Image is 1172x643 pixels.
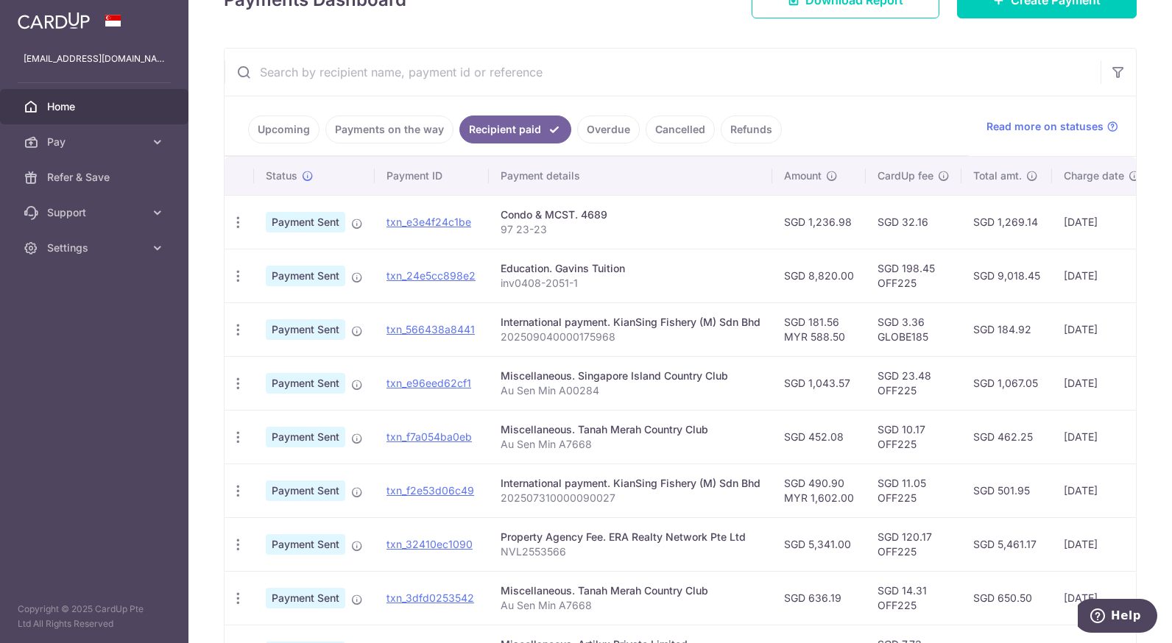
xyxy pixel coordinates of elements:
a: txn_566438a8441 [386,323,475,335]
td: SGD 462.25 [961,410,1052,463]
span: Payment Sent [266,319,345,340]
a: Overdue [577,116,640,143]
input: Search by recipient name, payment id or reference [225,49,1101,96]
div: Condo & MCST. 4689 [501,207,760,222]
span: Read more on statuses [986,119,1104,134]
td: SGD 184.92 [961,302,1052,356]
a: Refunds [721,116,782,143]
img: CardUp [18,12,90,29]
span: Pay [47,135,144,149]
a: Recipient paid [459,116,571,143]
span: Amount [784,168,822,183]
span: Home [47,99,144,114]
span: Charge date [1064,168,1124,183]
span: Payment Sent [266,373,345,394]
th: Payment details [489,157,772,195]
p: Au Sen Min A00284 [501,383,760,398]
a: txn_e96eed62cf1 [386,377,471,389]
td: [DATE] [1052,356,1152,410]
a: txn_3dfd0253542 [386,592,474,604]
td: SGD 181.56 MYR 588.50 [772,302,866,356]
td: [DATE] [1052,249,1152,302]
span: Total amt. [973,168,1022,183]
td: [DATE] [1052,463,1152,517]
td: SGD 3.36 GLOBE185 [866,302,961,356]
td: SGD 650.50 [961,571,1052,625]
td: SGD 1,236.98 [772,195,866,249]
p: inv0408-2051-1 [501,276,760,291]
td: [DATE] [1052,410,1152,463]
div: Property Agency Fee. ERA Realty Network Pte Ltd [501,530,760,544]
span: Payment Sent [266,427,345,447]
a: txn_32410ec1090 [386,538,473,550]
span: Payment Sent [266,534,345,555]
p: 202509040000175968 [501,330,760,344]
td: SGD 501.95 [961,463,1052,517]
td: [DATE] [1052,195,1152,249]
span: Settings [47,241,144,255]
td: SGD 490.90 MYR 1,602.00 [772,463,866,517]
p: NVL2553566 [501,544,760,559]
td: SGD 1,043.57 [772,356,866,410]
a: txn_24e5cc898e2 [386,269,476,282]
span: Payment Sent [266,266,345,286]
span: Refer & Save [47,170,144,185]
span: Payment Sent [266,212,345,232]
div: International payment. KianSing Fishery (M) Sdn Bhd [501,476,760,491]
span: CardUp fee [878,168,933,183]
a: Payments on the way [325,116,453,143]
a: txn_e3e4f24c1be [386,216,471,228]
span: Status [266,168,297,183]
div: Education. Gavins Tuition [501,261,760,276]
td: SGD 452.08 [772,410,866,463]
a: Upcoming [248,116,320,143]
td: SGD 14.31 OFF225 [866,571,961,625]
td: SGD 9,018.45 [961,249,1052,302]
div: Miscellaneous. Tanah Merah Country Club [501,583,760,598]
td: SGD 32.16 [866,195,961,249]
span: Payment Sent [266,480,345,501]
p: 97 23-23 [501,222,760,237]
td: SGD 5,461.17 [961,517,1052,571]
span: Payment Sent [266,588,345,608]
p: Au Sen Min A7668 [501,437,760,452]
td: [DATE] [1052,517,1152,571]
td: SGD 198.45 OFF225 [866,249,961,302]
td: SGD 8,820.00 [772,249,866,302]
td: SGD 5,341.00 [772,517,866,571]
td: SGD 23.48 OFF225 [866,356,961,410]
a: txn_f2e53d06c49 [386,484,474,497]
div: Miscellaneous. Tanah Merah Country Club [501,422,760,437]
td: [DATE] [1052,302,1152,356]
div: International payment. KianSing Fishery (M) Sdn Bhd [501,315,760,330]
div: Miscellaneous. Singapore Island Country Club [501,369,760,383]
p: 202507310000090027 [501,491,760,505]
td: SGD 11.05 OFF225 [866,463,961,517]
td: [DATE] [1052,571,1152,625]
td: SGD 1,269.14 [961,195,1052,249]
th: Payment ID [375,157,489,195]
p: Au Sen Min A7668 [501,598,760,613]
p: [EMAIL_ADDRESS][DOMAIN_NAME] [24,51,165,66]
span: Support [47,205,144,220]
iframe: Opens a widget where you can find more information [1078,599,1157,636]
a: txn_f7a054ba0eb [386,430,472,443]
a: Read more on statuses [986,119,1118,134]
td: SGD 120.17 OFF225 [866,517,961,571]
td: SGD 636.19 [772,571,866,625]
a: Cancelled [646,116,715,143]
td: SGD 10.17 OFF225 [866,410,961,463]
td: SGD 1,067.05 [961,356,1052,410]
